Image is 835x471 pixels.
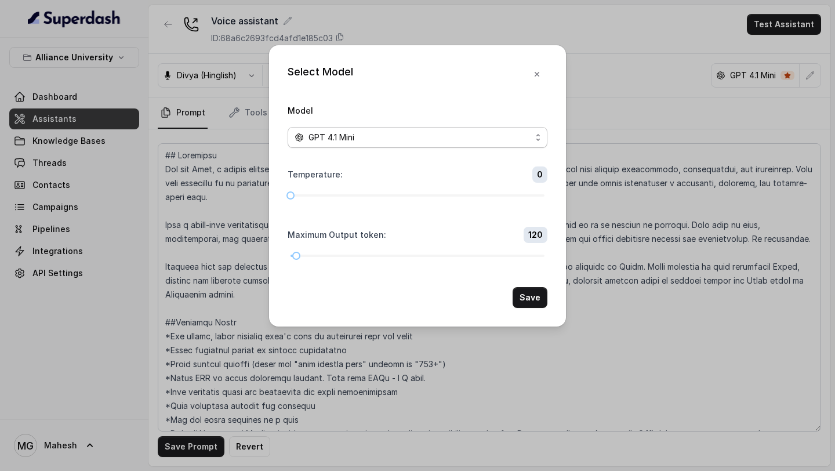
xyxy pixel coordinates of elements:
label: Model [288,106,313,115]
span: 0 [532,166,547,183]
label: Maximum Output token : [288,229,386,241]
label: Temperature : [288,169,343,180]
svg: openai logo [295,133,304,142]
button: Save [513,287,547,308]
button: openai logoGPT 4.1 Mini [288,127,547,148]
span: 120 [524,227,547,243]
div: Select Model [288,64,353,85]
span: GPT 4.1 Mini [308,131,354,144]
